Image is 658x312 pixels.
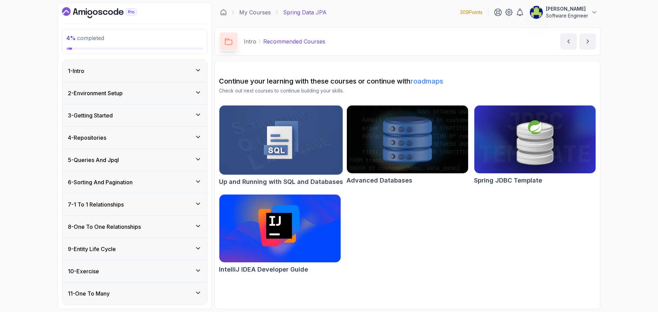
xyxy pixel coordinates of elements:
h3: 2 - Environment Setup [68,89,123,97]
p: [PERSON_NAME] [546,5,588,12]
a: roadmaps [411,77,443,85]
span: completed [66,35,104,41]
button: 7-1 To 1 Relationships [62,194,207,215]
h3: 5 - Queries And Jpql [68,156,119,164]
img: Spring JDBC Template card [474,105,596,173]
h3: 4 - Repositories [68,134,106,142]
p: Spring Data JPA [283,8,327,16]
button: 9-Entity Life Cycle [62,238,207,260]
h2: Up and Running with SQL and Databases [219,177,343,187]
h2: IntelliJ IDEA Developer Guide [219,265,308,274]
p: Check out next courses to continue building your skills. [219,87,596,94]
h3: 6 - Sorting And Pagination [68,178,133,186]
h2: Advanced Databases [346,176,412,185]
button: 3-Getting Started [62,104,207,126]
h3: 10 - Exercise [68,267,99,275]
button: previous content [560,33,577,50]
h3: 3 - Getting Started [68,111,113,120]
button: 11-One To Many [62,283,207,304]
a: IntelliJ IDEA Developer Guide cardIntelliJ IDEA Developer Guide [219,194,341,274]
h2: Continue your learning with these courses or continue with [219,76,596,86]
button: next content [580,33,596,50]
p: Intro [244,37,256,46]
a: Up and Running with SQL and Databases cardUp and Running with SQL and Databases [219,105,343,187]
h2: Spring JDBC Template [474,176,542,185]
button: 5-Queries And Jpql [62,149,207,171]
button: 8-One To One Relationships [62,216,207,238]
p: Software Engineer [546,12,588,19]
a: Spring JDBC Template cardSpring JDBC Template [474,105,596,185]
span: 4 % [66,35,76,41]
button: 2-Environment Setup [62,82,207,104]
a: My Courses [239,8,271,16]
h3: 9 - Entity Life Cycle [68,245,116,253]
img: Up and Running with SQL and Databases card [219,105,343,175]
a: Dashboard [62,7,153,18]
h3: 1 - Intro [68,67,84,75]
button: 6-Sorting And Pagination [62,171,207,193]
button: 4-Repositories [62,127,207,149]
h3: 7 - 1 To 1 Relationships [68,200,124,209]
img: Advanced Databases card [347,105,468,173]
button: 10-Exercise [62,260,207,282]
p: Recommended Courses [263,37,325,46]
a: Advanced Databases cardAdvanced Databases [346,105,468,185]
img: IntelliJ IDEA Developer Guide card [219,195,341,262]
button: user profile image[PERSON_NAME]Software Engineer [529,5,598,19]
a: Dashboard [220,9,227,16]
img: user profile image [530,6,543,19]
h3: 8 - One To One Relationships [68,223,141,231]
button: 1-Intro [62,60,207,82]
p: 309 Points [460,9,483,16]
h3: 11 - One To Many [68,289,110,298]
